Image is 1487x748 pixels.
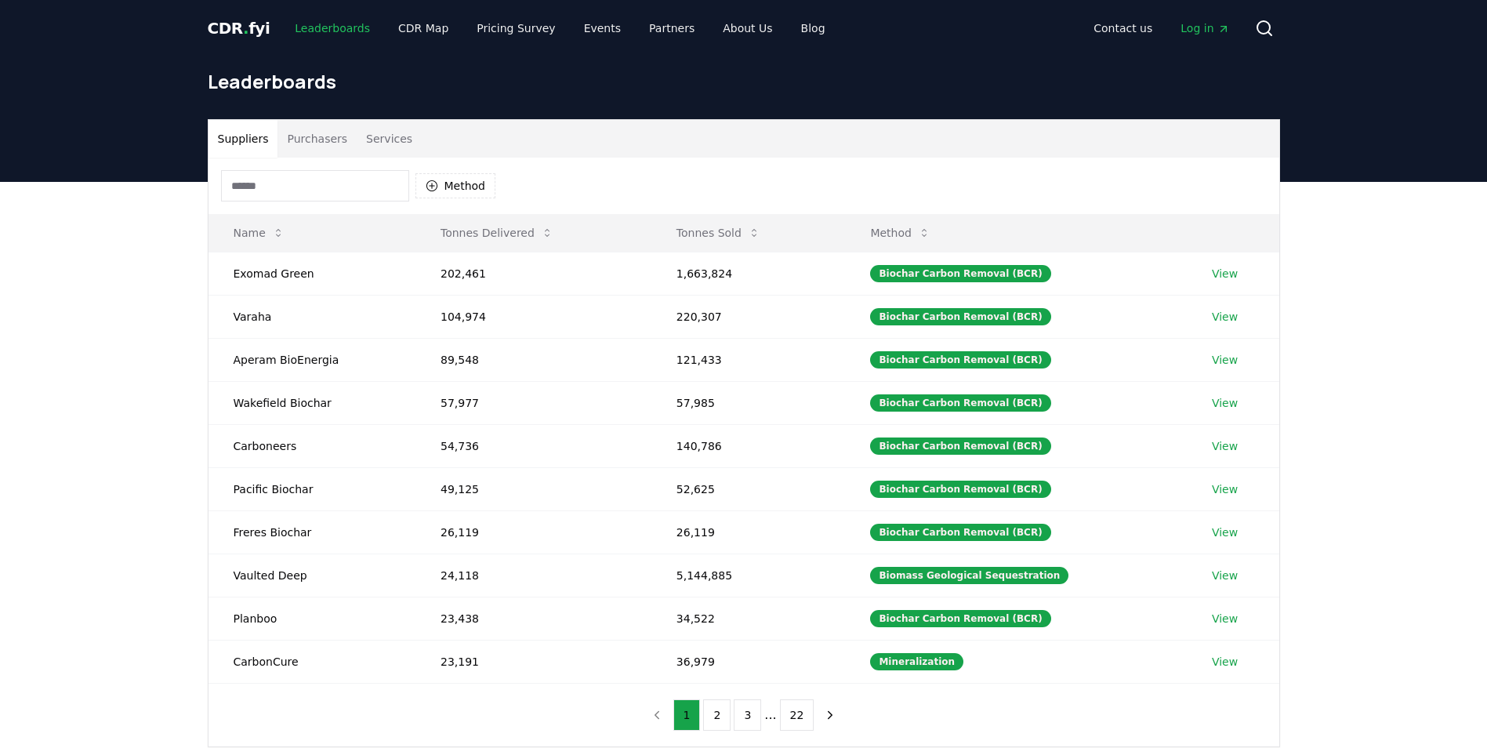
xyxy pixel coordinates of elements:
[209,467,415,510] td: Pacific Biochar
[415,338,651,381] td: 89,548
[870,265,1050,282] div: Biochar Carbon Removal (BCR)
[870,524,1050,541] div: Biochar Carbon Removal (BCR)
[858,217,943,249] button: Method
[209,252,415,295] td: Exomad Green
[415,295,651,338] td: 104,974
[208,17,270,39] a: CDR.fyi
[221,217,297,249] button: Name
[710,14,785,42] a: About Us
[651,640,846,683] td: 36,979
[357,120,422,158] button: Services
[415,510,651,554] td: 26,119
[209,597,415,640] td: Planboo
[870,481,1050,498] div: Biochar Carbon Removal (BCR)
[870,351,1050,369] div: Biochar Carbon Removal (BCR)
[571,14,633,42] a: Events
[209,554,415,597] td: Vaulted Deep
[651,554,846,597] td: 5,144,885
[734,699,761,731] button: 3
[870,394,1050,412] div: Biochar Carbon Removal (BCR)
[1212,654,1238,670] a: View
[386,14,461,42] a: CDR Map
[282,14,383,42] a: Leaderboards
[651,597,846,640] td: 34,522
[1212,481,1238,497] a: View
[651,424,846,467] td: 140,786
[415,424,651,467] td: 54,736
[208,19,270,38] span: CDR fyi
[651,381,846,424] td: 57,985
[209,120,278,158] button: Suppliers
[703,699,731,731] button: 2
[651,510,846,554] td: 26,119
[651,295,846,338] td: 220,307
[209,295,415,338] td: Varaha
[209,338,415,381] td: Aperam BioEnergia
[1212,611,1238,626] a: View
[664,217,773,249] button: Tonnes Sold
[277,120,357,158] button: Purchasers
[243,19,248,38] span: .
[1212,309,1238,325] a: View
[1212,525,1238,540] a: View
[1212,568,1238,583] a: View
[208,69,1280,94] h1: Leaderboards
[209,640,415,683] td: CarbonCure
[1168,14,1242,42] a: Log in
[870,653,963,670] div: Mineralization
[415,554,651,597] td: 24,118
[870,567,1068,584] div: Biomass Geological Sequestration
[428,217,566,249] button: Tonnes Delivered
[1212,352,1238,368] a: View
[651,338,846,381] td: 121,433
[1212,395,1238,411] a: View
[673,699,701,731] button: 1
[209,510,415,554] td: Freres Biochar
[415,467,651,510] td: 49,125
[209,424,415,467] td: Carboneers
[651,467,846,510] td: 52,625
[817,699,843,731] button: next page
[1181,20,1229,36] span: Log in
[870,308,1050,325] div: Biochar Carbon Removal (BCR)
[415,640,651,683] td: 23,191
[1212,438,1238,454] a: View
[415,252,651,295] td: 202,461
[764,706,776,724] li: ...
[1081,14,1242,42] nav: Main
[780,699,814,731] button: 22
[415,381,651,424] td: 57,977
[870,438,1050,455] div: Biochar Carbon Removal (BCR)
[464,14,568,42] a: Pricing Survey
[651,252,846,295] td: 1,663,824
[1212,266,1238,281] a: View
[1081,14,1165,42] a: Contact us
[415,173,496,198] button: Method
[789,14,838,42] a: Blog
[870,610,1050,627] div: Biochar Carbon Removal (BCR)
[282,14,837,42] nav: Main
[637,14,707,42] a: Partners
[415,597,651,640] td: 23,438
[209,381,415,424] td: Wakefield Biochar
